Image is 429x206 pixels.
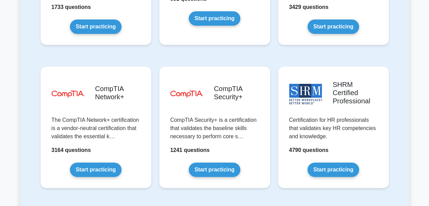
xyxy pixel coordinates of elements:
a: Start practicing [70,20,121,34]
a: Start practicing [308,163,359,177]
a: Start practicing [189,11,240,26]
a: Start practicing [70,163,121,177]
a: Start practicing [308,20,359,34]
a: Start practicing [189,163,240,177]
